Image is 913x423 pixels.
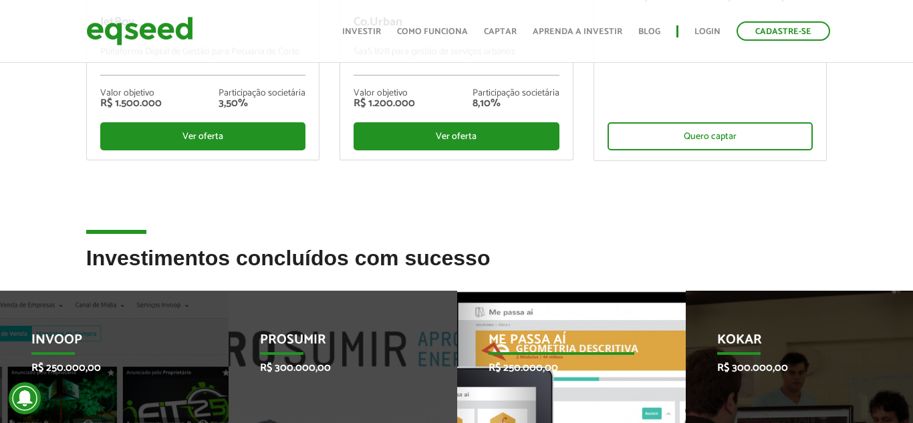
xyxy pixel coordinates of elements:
a: Investir [342,27,381,36]
a: Captar [484,27,517,36]
div: Quero captar [608,122,813,150]
div: Valor objetivo [100,89,162,98]
p: R$ 250.000,00 [31,362,177,374]
a: Cadastre-se [737,21,830,41]
div: R$ 1.500.000 [100,98,162,109]
div: 8,10% [473,98,559,109]
p: R$ 300.000,00 [717,362,863,374]
img: EqSeed [86,13,193,49]
p: Kokar [717,332,863,355]
p: Invoop [31,332,177,355]
div: Participação societária [473,89,559,98]
div: Valor objetivo [354,89,415,98]
div: Participação societária [219,89,305,98]
p: R$ 300.000,00 [260,362,406,374]
h2: Investimentos concluídos com sucesso [86,247,827,290]
div: Ver oferta [354,122,559,150]
div: 3,50% [219,98,305,109]
div: Ver oferta [100,122,305,150]
p: Me Passa Aí [489,332,634,355]
p: R$ 250.000,00 [489,362,634,374]
a: Como funciona [397,27,468,36]
a: Blog [638,27,660,36]
a: Login [694,27,721,36]
div: R$ 1.200.000 [354,98,415,109]
p: Prosumir [260,332,406,355]
a: Aprenda a investir [533,27,622,36]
